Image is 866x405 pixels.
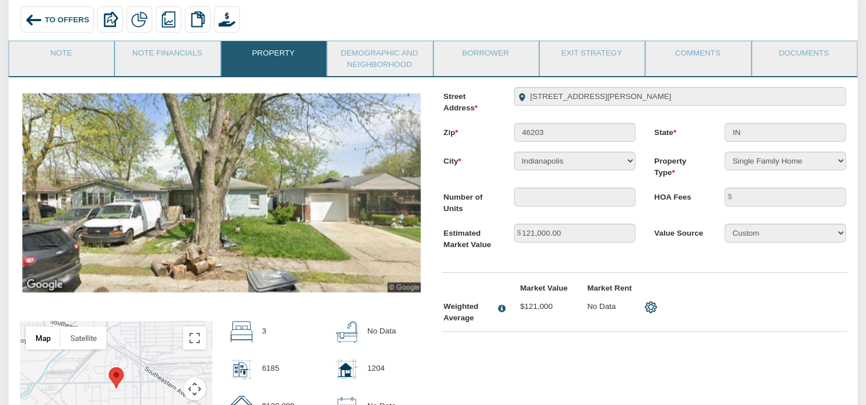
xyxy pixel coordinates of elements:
img: purchase_offer.png [219,11,235,27]
img: lot_size.svg [231,359,252,380]
div: Marker [109,367,124,388]
a: Comments [646,41,749,70]
button: Toggle fullscreen view [183,327,206,350]
img: partial.png [131,11,147,27]
label: Property Type [644,152,715,178]
a: Documents [752,41,856,70]
label: Market Rent [578,283,644,293]
span: To Offers [45,15,89,23]
p: $121,000 [520,301,568,312]
p: 6185 [262,359,279,379]
button: Map camera controls [183,378,206,400]
label: HOA Fees [644,188,715,203]
img: bath.svg [336,321,358,343]
img: settings.png [644,301,657,313]
button: Show street map [26,327,61,350]
a: Demographic and Neighborhood [327,41,431,76]
a: Note Financials [115,41,219,70]
p: No Data [367,321,396,341]
img: home_size.svg [336,359,358,380]
img: export.svg [102,11,118,27]
label: City [434,152,504,167]
img: back_arrow_left_icon.svg [25,11,42,29]
p: 1204 [367,359,385,379]
img: reports.png [160,11,176,27]
a: Property [222,41,325,70]
p: 3 [262,321,267,341]
label: Value Source [644,224,715,239]
a: Note [9,41,113,70]
img: copy.png [189,11,205,27]
div: Weighted Average [444,301,494,323]
img: beds.svg [231,321,252,343]
a: Borrower [434,41,537,70]
label: Estimated Market Value [434,224,504,250]
label: Zip [434,123,504,138]
a: Exit Strategy [540,41,643,70]
label: Number of Units [434,188,504,214]
button: Show satellite imagery [61,327,106,350]
img: 575873 [22,93,421,292]
p: No Data [587,301,635,312]
label: Street Address [434,87,504,113]
label: State [644,123,715,138]
label: Market Value [511,283,578,293]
